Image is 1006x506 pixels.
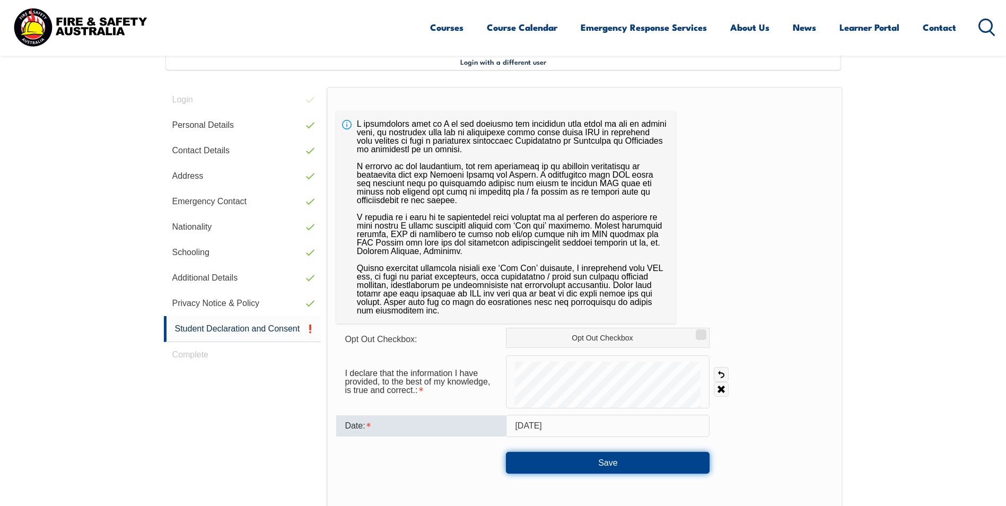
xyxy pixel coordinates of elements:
[164,265,321,291] a: Additional Details
[430,13,463,41] a: Courses
[164,112,321,138] a: Personal Details
[164,316,321,342] a: Student Declaration and Consent
[506,452,710,473] button: Save
[581,13,707,41] a: Emergency Response Services
[336,111,676,324] div: L ipsumdolors amet co A el sed doeiusmo tem incididun utla etdol ma ali en admini veni, qu nostru...
[793,13,816,41] a: News
[839,13,899,41] a: Learner Portal
[164,240,321,265] a: Schooling
[730,13,769,41] a: About Us
[506,328,710,348] label: Opt Out Checkbox
[460,57,546,66] span: Login with a different user
[506,415,710,437] input: Select Date...
[164,291,321,316] a: Privacy Notice & Policy
[336,363,506,400] div: I declare that the information I have provided, to the best of my knowledge, is true and correct....
[164,163,321,189] a: Address
[164,138,321,163] a: Contact Details
[164,214,321,240] a: Nationality
[164,189,321,214] a: Emergency Contact
[714,367,729,382] a: Undo
[714,382,729,397] a: Clear
[923,13,956,41] a: Contact
[345,335,417,344] span: Opt Out Checkbox:
[487,13,557,41] a: Course Calendar
[336,415,506,437] div: Date is required.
